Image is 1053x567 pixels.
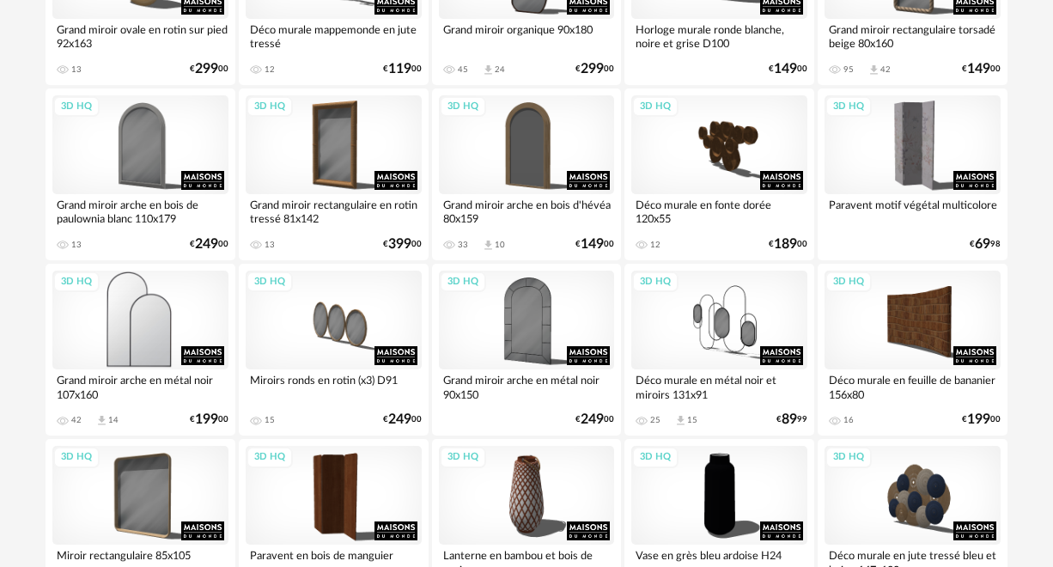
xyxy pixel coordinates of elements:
[383,414,422,425] div: € 00
[439,194,615,229] div: Grand miroir arche en bois d'hévéa 80x159
[825,369,1001,404] div: Déco murale en feuille de bananier 156x80
[825,19,1001,53] div: Grand miroir rectangulaire torsadé beige 80x160
[71,240,82,250] div: 13
[95,414,108,427] span: Download icon
[818,88,1007,260] a: 3D HQ Paravent motif végétal multicolore €6998
[195,414,218,425] span: 199
[581,64,604,75] span: 299
[108,415,119,425] div: 14
[482,64,495,76] span: Download icon
[624,88,814,260] a: 3D HQ Déco murale en fonte dorée 120x55 12 €18900
[825,271,872,293] div: 3D HQ
[825,194,1001,229] div: Paravent motif végétal multicolore
[674,414,687,427] span: Download icon
[246,19,422,53] div: Déco murale mappemonde en jute tressé
[190,414,228,425] div: € 00
[46,264,235,436] a: 3D HQ Grand miroir arche en métal noir 107x160 42 Download icon 14 €19900
[383,239,422,250] div: € 00
[825,447,872,468] div: 3D HQ
[975,239,990,250] span: 69
[52,19,228,53] div: Grand miroir ovale en rotin sur pied 92x163
[265,64,275,75] div: 12
[52,369,228,404] div: Grand miroir arche en métal noir 107x160
[71,415,82,425] div: 42
[575,414,614,425] div: € 00
[440,96,486,118] div: 3D HQ
[632,447,679,468] div: 3D HQ
[843,415,854,425] div: 16
[246,369,422,404] div: Miroirs ronds en rotin (x3) D91
[769,239,807,250] div: € 00
[575,64,614,75] div: € 00
[247,447,293,468] div: 3D HQ
[782,414,797,425] span: 89
[246,194,422,229] div: Grand miroir rectangulaire en rotin tressé 81x142
[880,64,891,75] div: 42
[53,271,100,293] div: 3D HQ
[825,96,872,118] div: 3D HQ
[495,64,505,75] div: 24
[71,64,82,75] div: 13
[774,64,797,75] span: 149
[962,414,1001,425] div: € 00
[440,271,486,293] div: 3D HQ
[967,64,990,75] span: 149
[632,271,679,293] div: 3D HQ
[388,414,411,425] span: 249
[239,88,429,260] a: 3D HQ Grand miroir rectangulaire en rotin tressé 81x142 13 €39900
[440,447,486,468] div: 3D HQ
[581,414,604,425] span: 249
[843,64,854,75] div: 95
[632,96,679,118] div: 3D HQ
[195,64,218,75] span: 299
[687,415,697,425] div: 15
[195,239,218,250] span: 249
[631,369,807,404] div: Déco murale en métal noir et miroirs 131x91
[432,88,622,260] a: 3D HQ Grand miroir arche en bois d'hévéa 80x159 33 Download icon 10 €14900
[439,369,615,404] div: Grand miroir arche en métal noir 90x150
[388,239,411,250] span: 399
[53,447,100,468] div: 3D HQ
[631,19,807,53] div: Horloge murale ronde blanche, noire et grise D100
[247,271,293,293] div: 3D HQ
[631,194,807,229] div: Déco murale en fonte dorée 120x55
[774,239,797,250] span: 189
[247,96,293,118] div: 3D HQ
[650,415,660,425] div: 25
[482,239,495,252] span: Download icon
[581,239,604,250] span: 149
[432,264,622,436] a: 3D HQ Grand miroir arche en métal noir 90x150 €24900
[458,240,468,250] div: 33
[970,239,1001,250] div: € 98
[776,414,807,425] div: € 99
[650,240,660,250] div: 12
[967,414,990,425] span: 199
[383,64,422,75] div: € 00
[190,239,228,250] div: € 00
[388,64,411,75] span: 119
[575,239,614,250] div: € 00
[53,96,100,118] div: 3D HQ
[458,64,468,75] div: 45
[624,264,814,436] a: 3D HQ Déco murale en métal noir et miroirs 131x91 25 Download icon 15 €8999
[867,64,880,76] span: Download icon
[769,64,807,75] div: € 00
[962,64,1001,75] div: € 00
[265,240,275,250] div: 13
[818,264,1007,436] a: 3D HQ Déco murale en feuille de bananier 156x80 16 €19900
[239,264,429,436] a: 3D HQ Miroirs ronds en rotin (x3) D91 15 €24900
[52,194,228,229] div: Grand miroir arche en bois de paulownia blanc 110x179
[190,64,228,75] div: € 00
[265,415,275,425] div: 15
[495,240,505,250] div: 10
[439,19,615,53] div: Grand miroir organique 90x180
[46,88,235,260] a: 3D HQ Grand miroir arche en bois de paulownia blanc 110x179 13 €24900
